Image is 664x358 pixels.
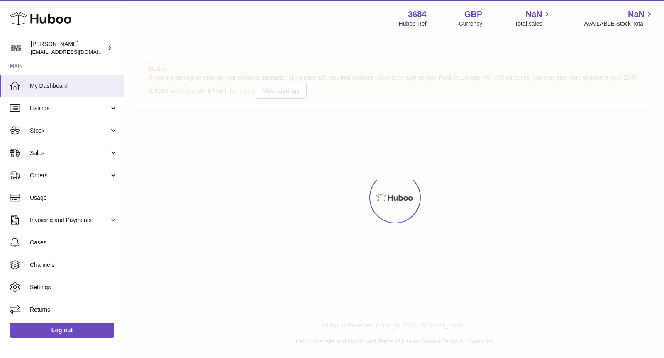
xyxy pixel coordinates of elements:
span: Cases [30,239,118,247]
span: Settings [30,283,118,291]
span: AVAILABLE Stock Total [584,20,654,28]
span: Returns [30,306,118,314]
span: NaN [628,9,644,20]
span: Total sales [515,20,552,28]
span: NaN [525,9,542,20]
img: theinternationalventure@gmail.com [10,42,22,54]
span: Channels [30,261,118,269]
span: Sales [30,149,109,157]
span: [EMAIL_ADDRESS][DOMAIN_NAME] [31,48,122,55]
span: Stock [30,127,109,135]
strong: 3684 [408,9,427,20]
span: Invoicing and Payments [30,216,109,224]
span: Usage [30,194,118,202]
a: NaN AVAILABLE Stock Total [584,9,654,28]
strong: GBP [464,9,482,20]
div: [PERSON_NAME] [31,40,105,56]
span: Listings [30,104,109,112]
a: Log out [10,323,114,338]
span: My Dashboard [30,82,118,90]
span: Orders [30,172,109,179]
div: Huboo Ref [399,20,427,28]
a: NaN Total sales [515,9,552,28]
div: Currency [459,20,483,28]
